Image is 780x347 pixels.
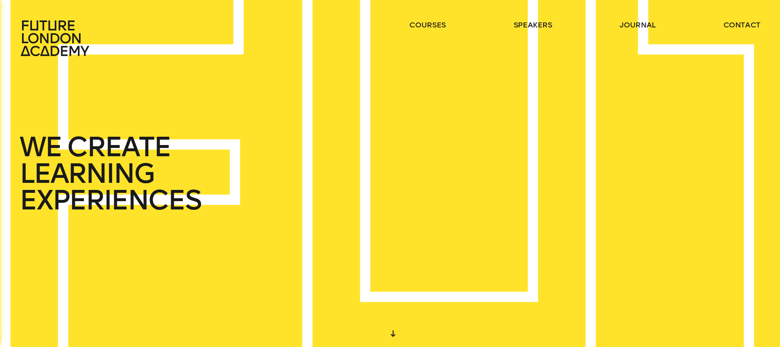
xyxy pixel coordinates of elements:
[620,20,656,30] a: journal
[20,160,154,187] span: LEARNING
[67,134,170,160] span: CREATE
[514,20,552,30] a: speakers
[20,134,62,160] span: WE
[20,187,201,214] span: EXPERIENCES
[409,20,446,30] a: courses
[723,20,761,30] a: contact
